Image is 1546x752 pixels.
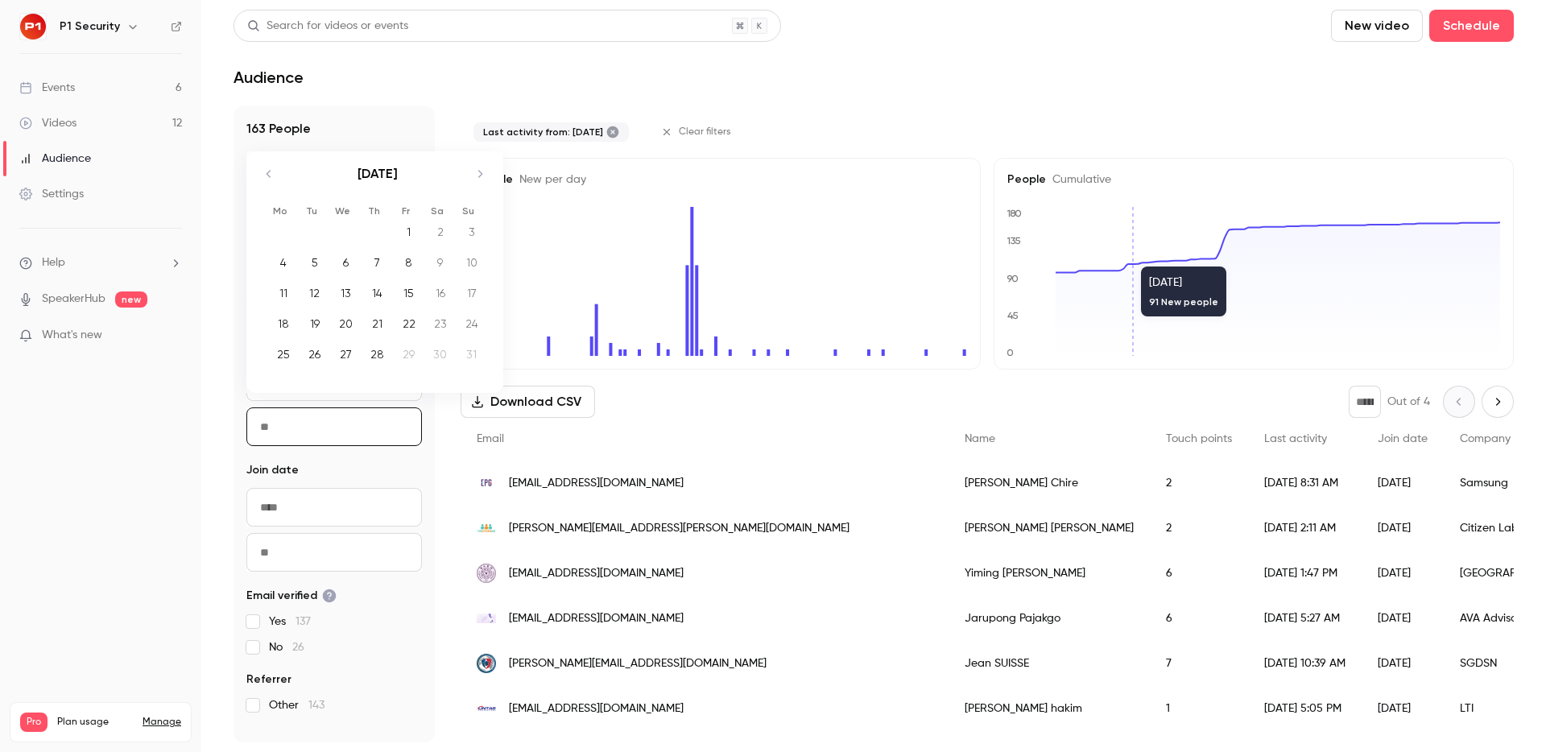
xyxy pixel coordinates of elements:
[335,205,350,217] small: We
[299,278,330,308] td: Tuesday, August 12, 2025
[299,339,330,370] td: Tuesday, August 26, 2025
[477,473,496,493] img: upc.edu.pe
[509,610,684,627] span: [EMAIL_ADDRESS][DOMAIN_NAME]
[679,126,731,138] span: Clear filters
[246,671,291,688] span: Referrer
[1007,171,1500,188] h5: People
[477,654,496,673] img: ssi.gouv.fr
[246,462,299,478] span: Join date
[393,278,424,308] td: Friday, August 15, 2025
[1248,506,1362,551] div: [DATE] 2:11 AM
[477,519,496,538] img: citizenlab.ca
[19,151,91,167] div: Audience
[1248,596,1362,641] div: [DATE] 5:27 AM
[396,250,421,275] div: 8
[509,520,849,537] span: [PERSON_NAME][EMAIL_ADDRESS][PERSON_NAME][DOMAIN_NAME]
[20,713,48,732] span: Pro
[42,254,65,271] span: Help
[1362,596,1444,641] div: [DATE]
[428,342,453,366] div: 30
[273,205,287,217] small: Mo
[20,14,46,39] img: P1 Security
[302,250,327,275] div: 5
[1248,551,1362,596] div: [DATE] 1:47 PM
[60,19,120,35] h6: P1 Security
[393,308,424,339] td: Friday, August 22, 2025
[365,250,390,275] div: 7
[246,407,422,446] input: To
[462,205,474,217] small: Su
[949,686,1150,731] div: [PERSON_NAME] hakim
[428,220,453,244] div: 2
[1331,10,1423,42] button: New video
[396,220,421,244] div: 1
[393,247,424,278] td: Friday, August 8, 2025
[308,700,324,711] span: 143
[477,614,496,624] img: avantis.finance
[267,278,299,308] td: Monday, August 11, 2025
[424,278,456,308] td: Saturday, August 16, 2025
[1007,208,1022,219] text: 180
[267,247,299,278] td: Monday, August 4, 2025
[477,564,496,583] img: tsinghua.edu.cn
[271,342,296,366] div: 25
[57,716,133,729] span: Plan usage
[424,217,456,247] td: Saturday, August 2, 2025
[1378,433,1428,444] span: Join date
[1482,386,1514,418] button: Next page
[1150,686,1248,731] div: 1
[271,250,296,275] div: 4
[330,339,362,370] td: Wednesday, August 27, 2025
[509,475,684,492] span: [EMAIL_ADDRESS][DOMAIN_NAME]
[1362,686,1444,731] div: [DATE]
[362,247,393,278] td: Thursday, August 7, 2025
[246,588,337,604] span: Email verified
[246,533,422,572] input: To
[143,716,181,729] a: Manage
[1387,394,1430,410] p: Out of 4
[477,699,496,718] img: lt-indonesia.com
[42,327,102,344] span: What's new
[1166,433,1232,444] span: Touch points
[1046,174,1111,185] span: Cumulative
[365,281,390,305] div: 14
[474,171,967,188] h5: People
[1150,461,1248,506] div: 2
[19,254,182,271] li: help-dropdown-opener
[330,308,362,339] td: Wednesday, August 20, 2025
[299,308,330,339] td: Tuesday, August 19, 2025
[1007,347,1014,358] text: 0
[269,697,324,713] span: Other
[19,186,84,202] div: Settings
[246,488,422,527] input: From
[362,308,393,339] td: Thursday, August 21, 2025
[965,433,995,444] span: Name
[330,278,362,308] td: Wednesday, August 13, 2025
[459,342,484,366] div: 31
[509,655,767,672] span: [PERSON_NAME][EMAIL_ADDRESS][DOMAIN_NAME]
[456,247,487,278] td: Sunday, August 10, 2025
[655,119,741,145] button: Clear filters
[365,342,390,366] div: 28
[247,18,408,35] div: Search for videos or events
[1362,461,1444,506] div: [DATE]
[269,614,311,630] span: Yes
[456,339,487,370] td: Not available. Sunday, August 31, 2025
[424,308,456,339] td: Saturday, August 23, 2025
[365,312,390,336] div: 21
[1150,551,1248,596] div: 6
[302,312,327,336] div: 19
[271,312,296,336] div: 18
[459,281,484,305] div: 17
[333,281,358,305] div: 13
[115,291,147,308] span: new
[358,166,398,181] strong: [DATE]
[302,342,327,366] div: 26
[368,205,380,217] small: Th
[459,220,484,244] div: 3
[509,700,684,717] span: [EMAIL_ADDRESS][DOMAIN_NAME]
[269,639,304,655] span: No
[271,281,296,305] div: 11
[1248,461,1362,506] div: [DATE] 8:31 AM
[267,339,299,370] td: Monday, August 25, 2025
